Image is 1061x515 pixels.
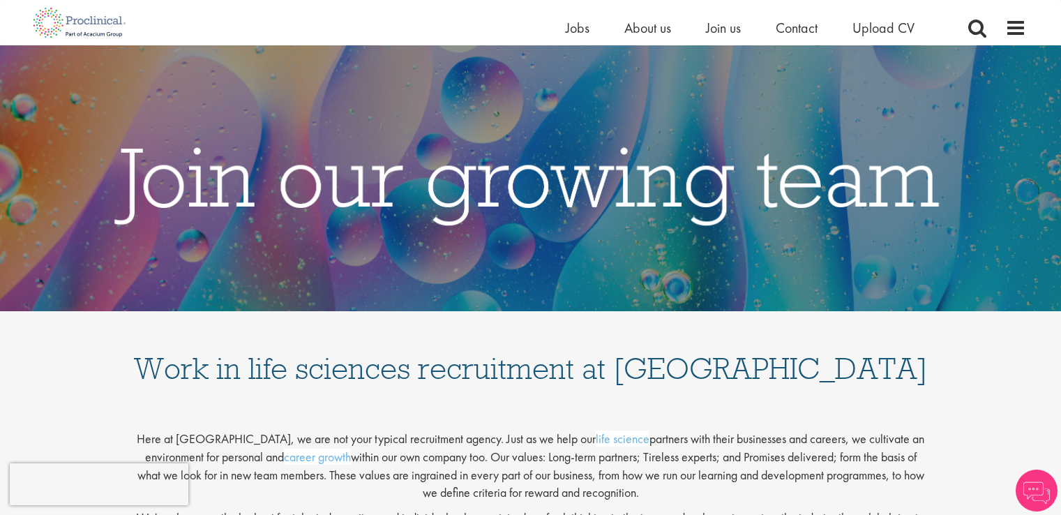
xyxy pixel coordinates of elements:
a: About us [624,19,671,37]
a: Upload CV [852,19,915,37]
img: Chatbot [1016,470,1058,512]
a: Join us [706,19,741,37]
a: career growth [284,449,351,465]
p: Here at [GEOGRAPHIC_DATA], we are not your typical recruitment agency. Just as we help our partne... [133,419,928,502]
h1: Work in life sciences recruitment at [GEOGRAPHIC_DATA] [133,325,928,384]
a: Contact [776,19,818,37]
a: Jobs [566,19,589,37]
iframe: reCAPTCHA [10,463,188,505]
a: life science [596,431,649,447]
